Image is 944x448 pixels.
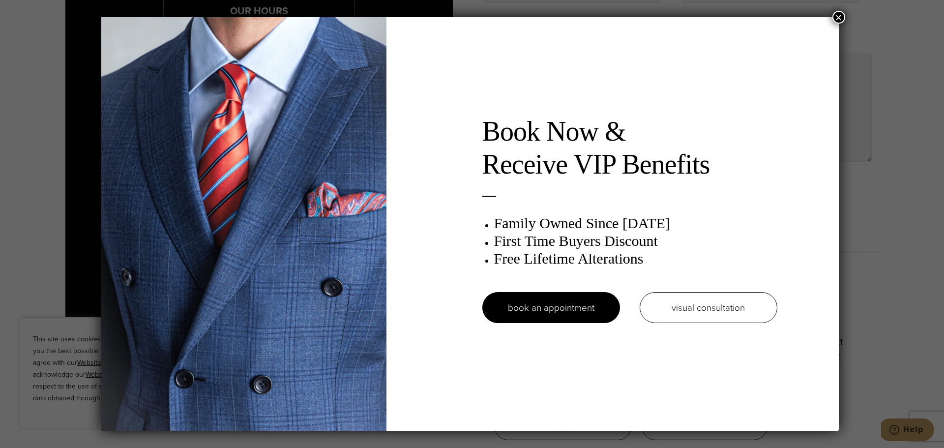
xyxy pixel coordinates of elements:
h3: Family Owned Since [DATE] [494,214,777,232]
h3: Free Lifetime Alterations [494,250,777,268]
a: book an appointment [482,292,620,323]
h2: Book Now & Receive VIP Benefits [482,115,777,181]
a: visual consultation [640,292,777,323]
h3: First Time Buyers Discount [494,232,777,250]
button: Close [832,11,845,24]
span: Help [22,7,42,16]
